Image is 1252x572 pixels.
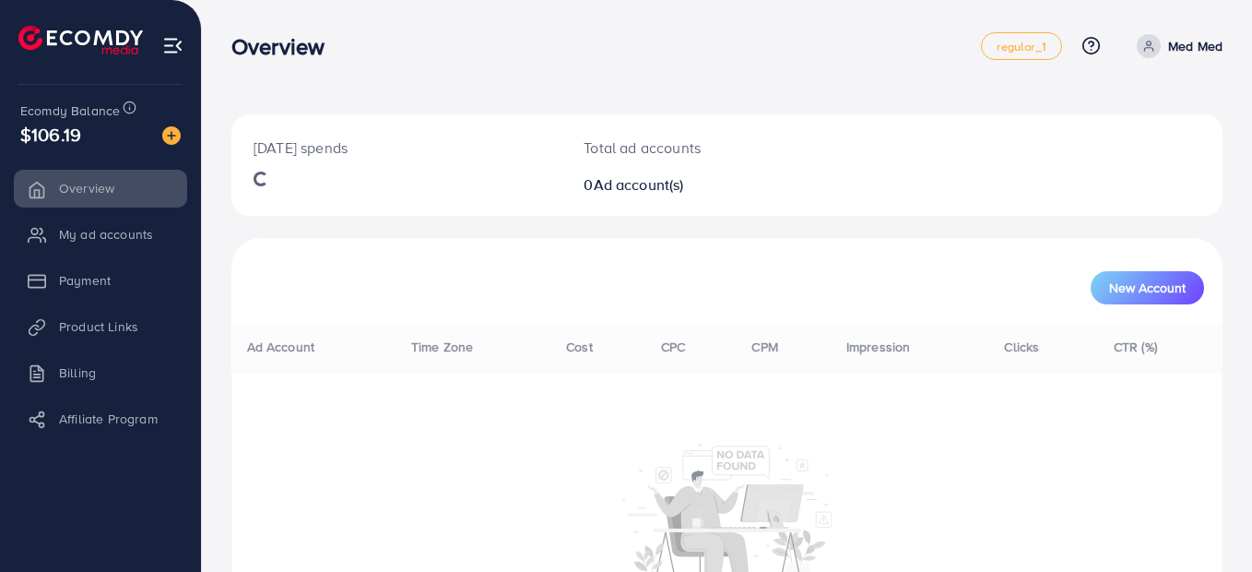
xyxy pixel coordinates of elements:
[254,137,539,159] p: [DATE] spends
[20,101,120,120] span: Ecomdy Balance
[584,137,787,159] p: Total ad accounts
[584,176,787,194] h2: 0
[1091,271,1204,304] button: New Account
[162,35,183,56] img: menu
[20,121,81,148] span: $106.19
[162,126,181,145] img: image
[981,32,1061,60] a: regular_1
[18,26,143,54] img: logo
[1129,34,1222,58] a: Med Med
[231,33,339,60] h3: Overview
[594,174,684,195] span: Ad account(s)
[997,41,1045,53] span: regular_1
[1109,281,1186,294] span: New Account
[1168,35,1222,57] p: Med Med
